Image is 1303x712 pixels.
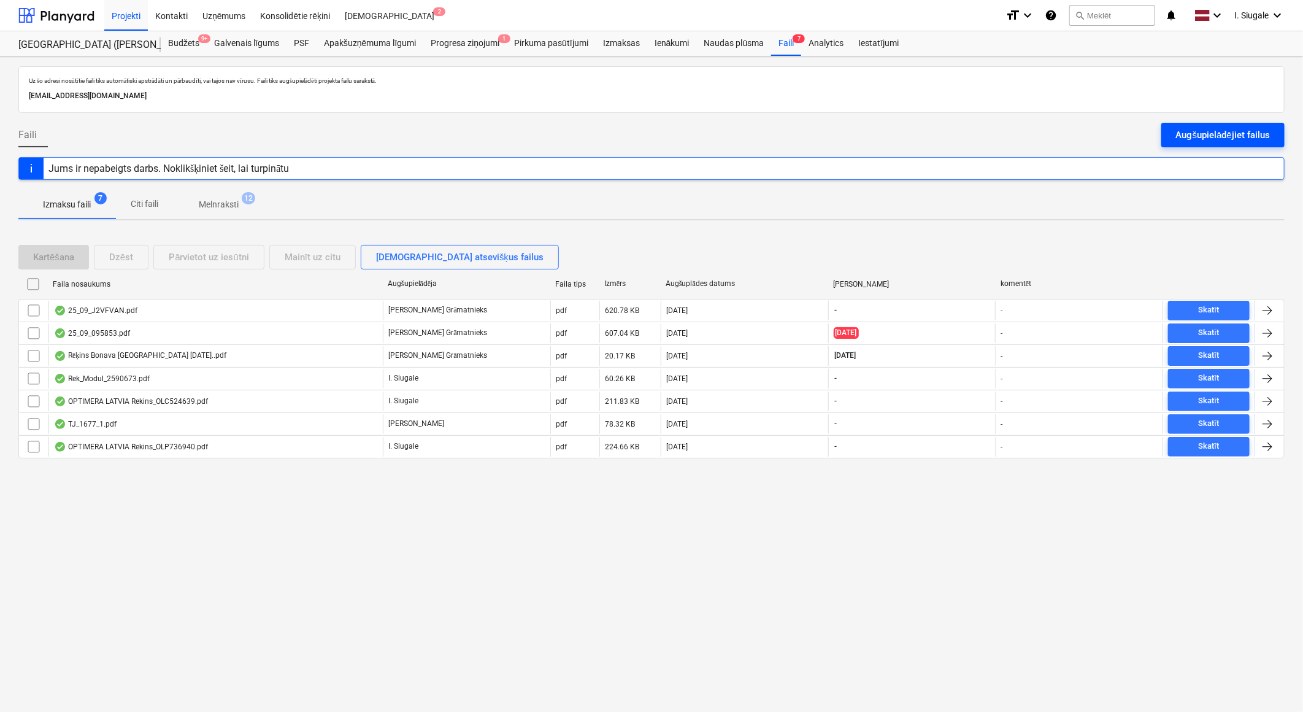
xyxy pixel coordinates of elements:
[1168,301,1250,320] button: Skatīt
[793,34,805,43] span: 7
[1001,279,1158,288] div: komentēt
[666,329,688,338] div: [DATE]
[161,31,207,56] div: Budžets
[834,305,839,315] span: -
[94,192,107,204] span: 7
[666,443,688,451] div: [DATE]
[1001,397,1002,406] div: -
[556,374,567,383] div: pdf
[801,31,851,56] a: Analytics
[1001,420,1002,428] div: -
[388,350,487,361] p: [PERSON_NAME] Grāmatnieks
[1199,417,1220,431] div: Skatīt
[771,31,801,56] div: Faili
[388,373,418,384] p: I. Siugale
[54,374,150,384] div: Rek_Modul_2590673.pdf
[556,329,567,338] div: pdf
[556,306,567,315] div: pdf
[834,327,859,339] span: [DATE]
[1069,5,1155,26] button: Meklēt
[605,374,635,383] div: 60.26 KB
[1001,306,1002,315] div: -
[1234,10,1269,20] span: I. Siugale
[1176,127,1270,143] div: Augšupielādējiet failus
[207,31,286,56] a: Galvenais līgums
[498,34,510,43] span: 1
[556,420,567,428] div: pdf
[1020,8,1035,23] i: keyboard_arrow_down
[317,31,423,56] div: Apakšuzņēmuma līgumi
[1168,414,1250,434] button: Skatīt
[556,443,567,451] div: pdf
[596,31,647,56] a: Izmaksas
[53,280,378,288] div: Faila nosaukums
[647,31,697,56] a: Ienākumi
[605,420,635,428] div: 78.32 KB
[54,306,137,315] div: 25_09_J2VFVAN.pdf
[1168,346,1250,366] button: Skatīt
[666,306,688,315] div: [DATE]
[388,279,545,288] div: Augšupielādēja
[242,192,255,204] span: 12
[1199,371,1220,385] div: Skatīt
[388,305,487,315] p: [PERSON_NAME] Grāmatnieks
[556,352,567,360] div: pdf
[1045,8,1057,23] i: Zināšanu pamats
[556,397,567,406] div: pdf
[199,198,239,211] p: Melnraksti
[1001,329,1002,338] div: -
[54,351,226,361] div: Rēķins Bonava [GEOGRAPHIC_DATA] [DATE]..pdf
[286,31,317,56] a: PSF
[388,328,487,338] p: [PERSON_NAME] Grāmatnieks
[771,31,801,56] a: Faili7
[1199,394,1220,408] div: Skatīt
[1199,326,1220,340] div: Skatīt
[666,397,688,406] div: [DATE]
[605,397,639,406] div: 211.83 KB
[1168,369,1250,389] button: Skatīt
[29,77,1274,85] p: Uz šo adresi nosūtītie faili tiks automātiski apstrādāti un pārbaudīti, vai tajos nav vīrusu. Fai...
[1270,8,1285,23] i: keyboard_arrow_down
[1168,392,1250,411] button: Skatīt
[666,420,688,428] div: [DATE]
[1168,323,1250,343] button: Skatīt
[605,306,639,315] div: 620.78 KB
[54,351,66,361] div: OCR pabeigts
[161,31,207,56] a: Budžets9+
[48,163,290,174] div: Jums ir nepabeigts darbs. Noklikšķiniet šeit, lai turpinātu
[834,350,858,361] span: [DATE]
[666,374,688,383] div: [DATE]
[834,419,839,429] span: -
[54,374,66,384] div: OCR pabeigts
[18,128,37,142] span: Faili
[851,31,906,56] div: Iestatījumi
[666,352,688,360] div: [DATE]
[388,419,444,429] p: [PERSON_NAME]
[1165,8,1177,23] i: notifications
[834,396,839,406] span: -
[604,279,656,288] div: Izmērs
[1001,443,1002,451] div: -
[1199,303,1220,317] div: Skatīt
[54,397,208,406] div: OPTIMERA LATVIA Rekins_OLC524639.pdf
[423,31,507,56] a: Progresa ziņojumi1
[1242,653,1303,712] iframe: Chat Widget
[376,249,544,265] div: [DEMOGRAPHIC_DATA] atsevišķus failus
[54,442,208,452] div: OPTIMERA LATVIA Rekins_OLP736940.pdf
[1199,439,1220,454] div: Skatīt
[605,329,639,338] div: 607.04 KB
[1168,437,1250,457] button: Skatīt
[605,443,639,451] div: 224.66 KB
[697,31,772,56] a: Naudas plūsma
[1001,352,1002,360] div: -
[833,280,991,288] div: [PERSON_NAME]
[198,34,210,43] span: 9+
[43,198,91,211] p: Izmaksu faili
